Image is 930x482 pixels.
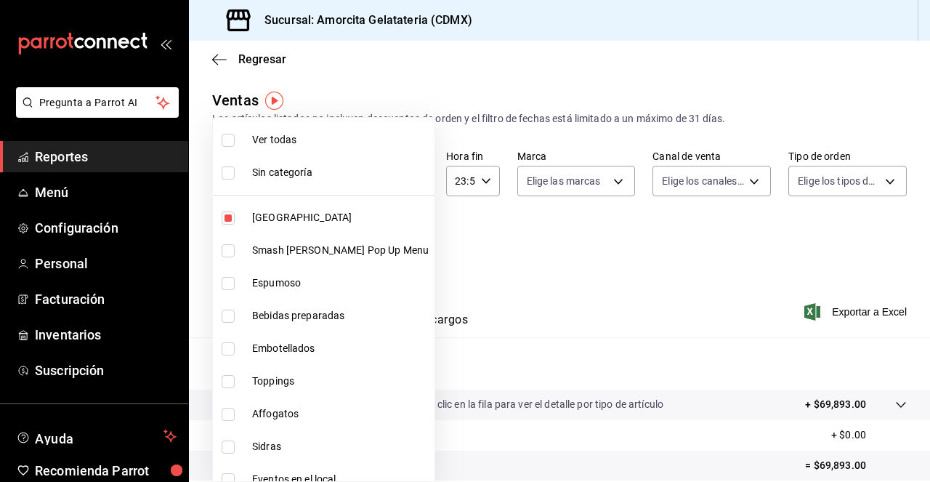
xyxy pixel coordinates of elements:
[252,439,429,454] span: Sidras
[252,243,429,258] span: Smash [PERSON_NAME] Pop Up Menu
[265,92,283,110] img: Tooltip marker
[252,341,429,356] span: Embotellados
[252,210,429,225] span: [GEOGRAPHIC_DATA]
[252,165,429,180] span: Sin categoría
[252,374,429,389] span: Toppings
[252,308,429,324] span: Bebidas preparadas
[252,132,429,148] span: Ver todas
[252,406,429,422] span: Affogatos
[252,276,429,291] span: Espumoso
